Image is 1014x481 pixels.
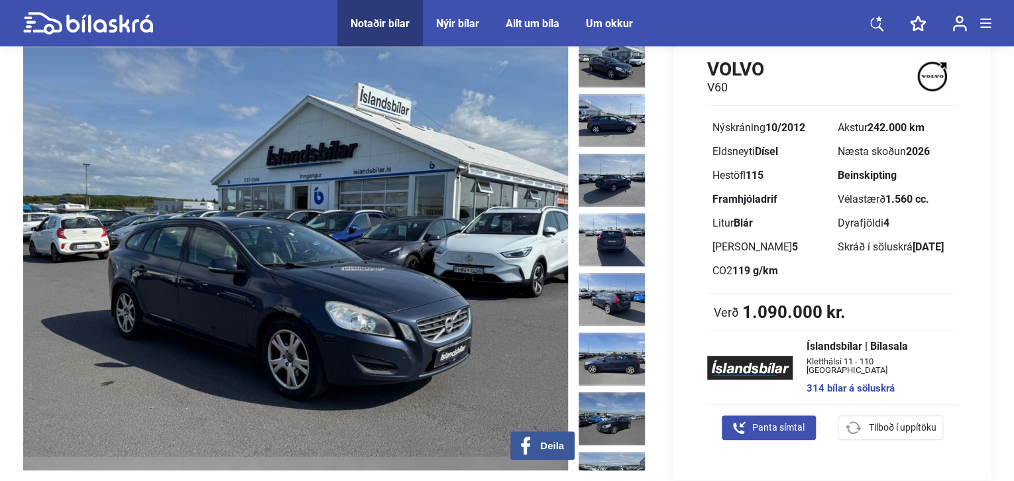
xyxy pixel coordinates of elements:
[506,17,559,30] a: Allt um bíla
[712,170,827,181] div: Hestöfl
[540,440,564,452] span: Deila
[838,194,952,205] div: Vélastærð
[742,303,846,321] b: 1.090.000 kr.
[734,217,753,229] b: Blár
[712,193,777,205] b: Framhjóladrif
[913,240,944,253] b: [DATE]
[868,121,925,134] b: 242.000 km
[755,145,778,158] b: Dísel
[436,17,479,30] a: Nýir bílar
[707,80,764,95] h2: V60
[868,421,936,435] span: Tilboð í uppítöku
[746,169,763,182] b: 115
[806,384,944,394] a: 314 bílar á söluskrá
[838,218,952,229] div: Dyrafjöldi
[712,266,827,276] div: CO2
[579,154,645,207] img: 1752510091_3511426696905799189_24810064041734673.jpg
[838,146,952,157] div: Næsta skoðun
[579,392,645,445] img: 1752510094_1980882676987684727_24810066893756320.jpg
[579,273,645,326] img: 1752510092_3511881218419110175_24810065427638965.jpg
[712,146,827,157] div: Eldsneyti
[838,169,897,182] b: Beinskipting
[712,123,827,133] div: Nýskráning
[765,121,805,134] b: 10/2012
[885,193,929,205] b: 1.560 cc.
[838,242,952,252] div: Skráð í söluskrá
[792,240,798,253] b: 5
[883,217,889,229] b: 4
[732,264,778,277] b: 119 g/km
[752,421,805,435] span: Panta símtal
[952,15,967,32] img: user-login.svg
[838,123,952,133] div: Akstur
[906,145,930,158] b: 2026
[579,34,645,87] img: 1754546491_5806946546726141831_26846464333451117.jpg
[806,341,944,352] span: Íslandsbílar | Bílasala
[806,357,944,374] span: Kletthálsi 11 - 110 [GEOGRAPHIC_DATA]
[714,305,739,319] span: Verð
[586,17,633,30] a: Um okkur
[510,431,575,460] button: Deila
[579,333,645,386] img: 1752510093_5604041344194930676_24810066148955635.jpg
[351,17,410,30] a: Notaðir bílar
[712,242,827,252] div: [PERSON_NAME]
[707,58,764,80] h1: Volvo
[579,213,645,266] img: 1752510092_2644673649484824792_24810064754629580.jpg
[579,94,645,147] img: 1752510090_5995233969065936638_24810062986424782.jpg
[906,58,958,95] img: logo Volvo V60
[712,218,827,229] div: Litur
